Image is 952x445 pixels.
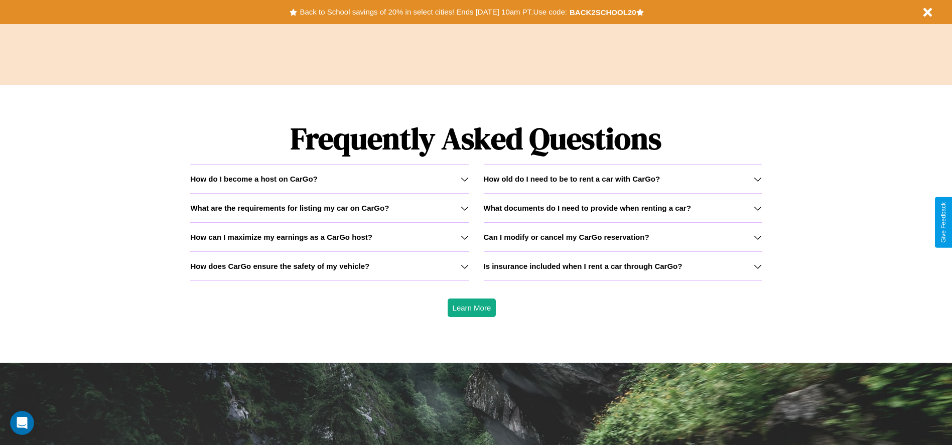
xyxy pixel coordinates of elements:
[297,5,569,19] button: Back to School savings of 20% in select cities! Ends [DATE] 10am PT.Use code:
[484,262,683,270] h3: Is insurance included when I rent a car through CarGo?
[190,204,389,212] h3: What are the requirements for listing my car on CarGo?
[190,175,317,183] h3: How do I become a host on CarGo?
[940,202,947,243] div: Give Feedback
[484,175,660,183] h3: How old do I need to be to rent a car with CarGo?
[10,411,34,435] iframe: Intercom live chat
[484,233,649,241] h3: Can I modify or cancel my CarGo reservation?
[448,299,496,317] button: Learn More
[484,204,691,212] h3: What documents do I need to provide when renting a car?
[190,233,372,241] h3: How can I maximize my earnings as a CarGo host?
[190,113,761,164] h1: Frequently Asked Questions
[190,262,369,270] h3: How does CarGo ensure the safety of my vehicle?
[570,8,636,17] b: BACK2SCHOOL20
